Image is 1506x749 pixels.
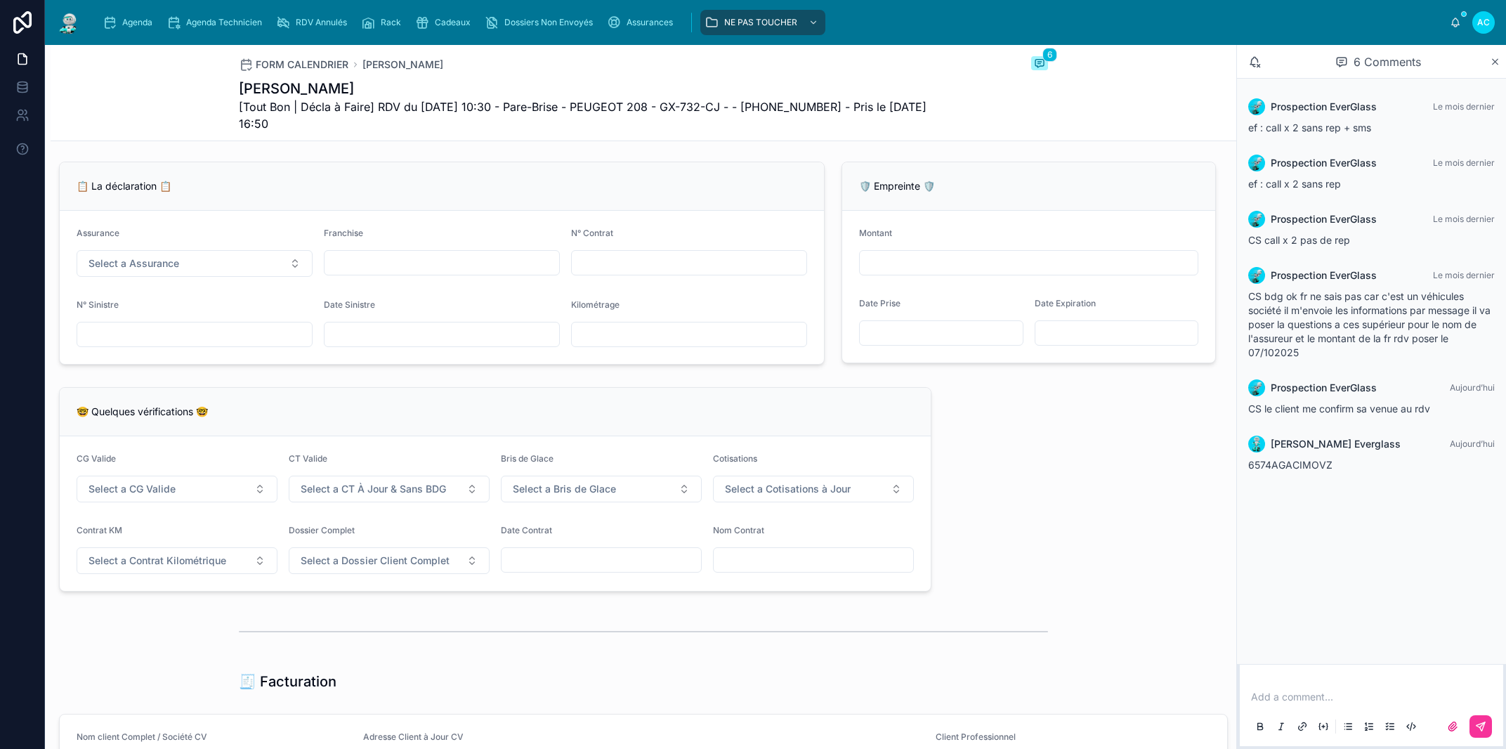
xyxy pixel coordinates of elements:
[56,11,81,34] img: App logo
[122,17,152,28] span: Agenda
[859,180,935,192] span: 🛡️ Empreinte 🛡️
[1035,298,1096,308] span: Date Expiration
[700,10,825,35] a: NE PAS TOUCHER
[89,554,226,568] span: Select a Contrat Kilométrique
[289,547,490,574] button: Select Button
[724,17,797,28] span: NE PAS TOUCHER
[1248,290,1491,358] span: CS bdg ok fr ne sais pas car c'est un véhicules société il m'envoie les informations par message ...
[1450,382,1495,393] span: Aujourd’hui
[89,482,176,496] span: Select a CG Valide
[1433,101,1495,112] span: Le mois dernier
[1248,234,1350,246] span: CS call x 2 pas de rep
[1433,157,1495,168] span: Le mois dernier
[480,10,603,35] a: Dossiers Non Envoyés
[936,731,1016,742] span: Client Professionnel
[77,180,171,192] span: 📋 La déclaration 📋
[89,256,179,271] span: Select a Assurance
[77,228,119,238] span: Assurance
[256,58,348,72] span: FORM CALENDRIER
[1271,437,1401,451] span: [PERSON_NAME] Everglass
[296,17,347,28] span: RDV Annulés
[77,731,207,742] span: Nom client Complet / Société CV
[501,525,552,535] span: Date Contrat
[1354,53,1421,70] span: 6 Comments
[324,299,375,310] span: Date Sinistre
[1271,268,1377,282] span: Prospection EverGlass
[77,405,208,417] span: 🤓 Quelques vérifications 🤓
[381,17,401,28] span: Rack
[1450,438,1495,449] span: Aujourd’hui
[77,250,313,277] button: Select Button
[239,672,336,691] h1: 🧾 Facturation
[571,299,620,310] span: Kilométrage
[603,10,683,35] a: Assurances
[93,7,1450,38] div: scrollable content
[1271,100,1377,114] span: Prospection EverGlass
[239,58,348,72] a: FORM CALENDRIER
[1433,270,1495,280] span: Le mois dernier
[571,228,613,238] span: N° Contrat
[1042,48,1057,62] span: 6
[77,547,277,574] button: Select Button
[627,17,673,28] span: Assurances
[289,453,327,464] span: CT Valide
[1271,381,1377,395] span: Prospection EverGlass
[1271,156,1377,170] span: Prospection EverGlass
[411,10,480,35] a: Cadeaux
[513,482,616,496] span: Select a Bris de Glace
[1477,17,1490,28] span: AC
[1248,178,1341,190] span: ef : call x 2 sans rep
[289,476,490,502] button: Select Button
[725,482,851,496] span: Select a Cotisations à Jour
[77,476,277,502] button: Select Button
[301,482,446,496] span: Select a CT À Jour & Sans BDG
[713,476,914,502] button: Select Button
[501,476,702,502] button: Select Button
[363,731,464,742] span: Adresse Client à Jour CV
[98,10,162,35] a: Agenda
[1031,56,1048,73] button: 6
[324,228,363,238] span: Franchise
[357,10,411,35] a: Rack
[713,453,757,464] span: Cotisations
[1248,459,1333,471] span: 6574AGACIMOVZ
[1248,403,1430,415] span: CS le client me confirm sa venue au rdv
[1271,212,1377,226] span: Prospection EverGlass
[713,525,764,535] span: Nom Contrat
[1433,214,1495,224] span: Le mois dernier
[859,298,901,308] span: Date Prise
[1248,122,1371,133] span: ef : call x 2 sans rep + sms
[301,554,450,568] span: Select a Dossier Client Complet
[77,453,116,464] span: CG Valide
[239,79,943,98] h1: [PERSON_NAME]
[362,58,443,72] a: [PERSON_NAME]
[501,453,554,464] span: Bris de Glace
[289,525,355,535] span: Dossier Complet
[272,10,357,35] a: RDV Annulés
[504,17,593,28] span: Dossiers Non Envoyés
[859,228,892,238] span: Montant
[77,299,119,310] span: N° Sinistre
[186,17,262,28] span: Agenda Technicien
[435,17,471,28] span: Cadeaux
[239,98,943,132] span: [Tout Bon | Décla à Faire] RDV du [DATE] 10:30 - Pare-Brise - PEUGEOT 208 - GX-732-CJ - - [PHONE_...
[162,10,272,35] a: Agenda Technicien
[77,525,122,535] span: Contrat KM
